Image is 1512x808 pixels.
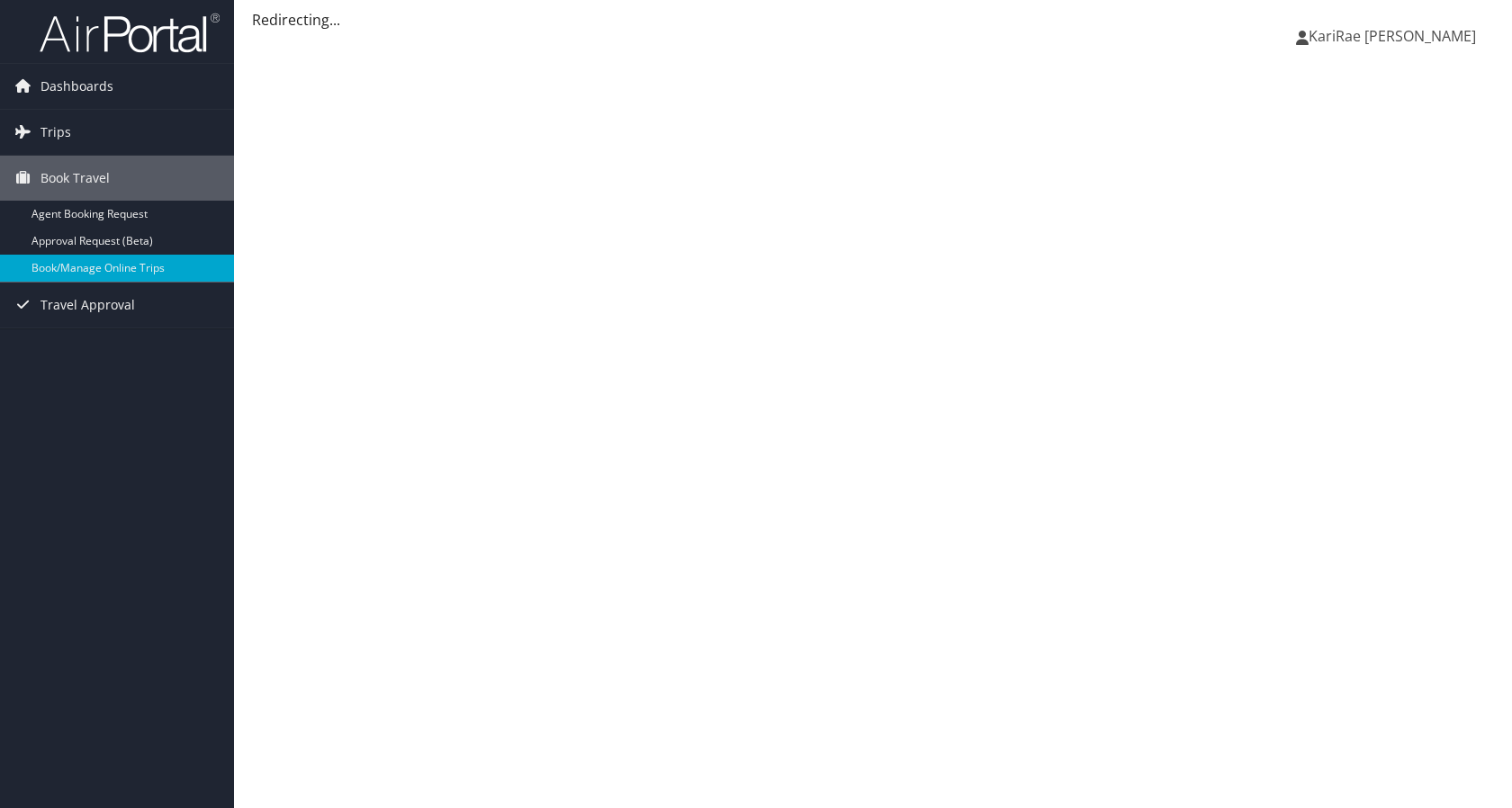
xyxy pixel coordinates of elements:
a: KariRae [PERSON_NAME] [1296,9,1494,63]
span: Dashboards [40,64,113,109]
span: Trips [40,110,71,155]
div: Redirecting... [252,9,1494,31]
span: Book Travel [40,156,110,201]
img: airportal-logo.png [40,12,220,54]
span: Travel Approval [40,283,135,328]
span: KariRae [PERSON_NAME] [1309,26,1476,46]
